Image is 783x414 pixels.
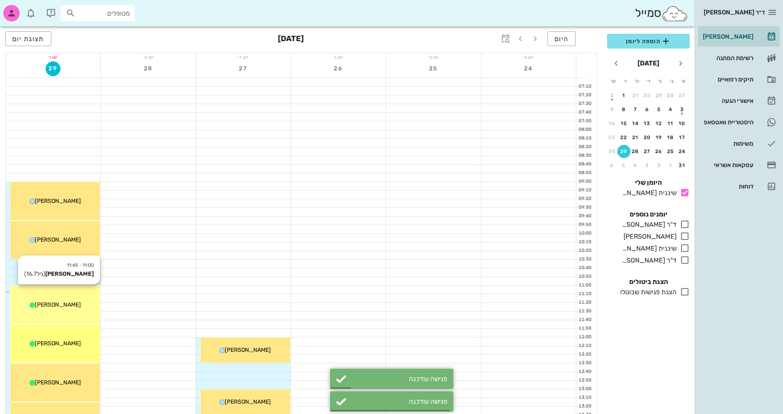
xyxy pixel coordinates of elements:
div: 09:10 [576,187,593,194]
div: 09:40 [576,213,593,220]
a: אישורי הגעה [698,91,780,111]
div: שיננית [PERSON_NAME] [619,244,677,254]
button: 27 [676,89,689,102]
span: 25 [426,65,441,72]
button: חודש הבא [609,56,624,71]
span: ד״ר [PERSON_NAME] [704,9,765,16]
div: 08:40 [576,161,593,168]
div: 29 [652,93,665,98]
div: 20 [641,135,654,140]
div: 12 [652,121,665,126]
a: משימות [698,134,780,154]
div: 07:10 [576,83,593,90]
button: 27 [641,145,654,158]
button: 26 [331,61,346,76]
div: 11 [664,121,677,126]
button: 17 [676,131,689,144]
span: [PERSON_NAME] [35,340,81,347]
div: 12:30 [576,360,593,367]
div: 31 [629,93,642,98]
th: ש׳ [608,74,619,88]
div: 23 [605,135,619,140]
button: 9 [605,103,619,116]
div: 07:30 [576,100,593,107]
button: 10 [676,117,689,130]
button: 20 [641,131,654,144]
div: 3 [641,163,654,168]
div: יום ג׳ [291,53,386,61]
div: 2 [605,93,619,98]
div: 10:30 [576,256,593,263]
div: 09:20 [576,195,593,202]
button: 28 [629,145,642,158]
div: 28 [629,149,642,154]
button: 7 [629,103,642,116]
div: 08:50 [576,170,593,177]
div: ד"ר [PERSON_NAME] [619,220,677,230]
button: 8 [617,103,631,116]
div: 10:40 [576,265,593,272]
a: [PERSON_NAME] [698,27,780,47]
button: 1 [617,89,631,102]
div: 12:40 [576,368,593,375]
button: 2 [605,89,619,102]
div: דוחות [701,183,753,190]
button: 22 [617,131,631,144]
button: 5 [652,103,665,116]
div: 8 [617,107,631,112]
div: 9 [605,107,619,112]
button: 29 [617,145,631,158]
a: עסקאות אשראי [698,155,780,175]
span: 27 [236,65,251,72]
h4: היומן שלי [607,178,690,188]
div: סמייל [635,5,688,22]
span: [PERSON_NAME] [35,198,81,205]
div: 11:50 [576,325,593,332]
button: 3 [641,159,654,172]
a: דוחות [698,177,780,196]
button: 12 [652,117,665,130]
div: 4 [629,163,642,168]
h4: הצגת ביטולים [607,277,690,287]
div: יום ה׳ [101,53,195,61]
span: 29 [46,65,60,72]
span: הוספה ליומן [614,36,683,46]
div: יום ב׳ [386,53,480,61]
button: 2 [652,159,665,172]
button: 29 [46,61,60,76]
button: 28 [141,61,156,76]
div: יום א׳ [481,53,576,61]
button: 19 [652,131,665,144]
div: 13:10 [576,394,593,401]
th: ה׳ [631,74,642,88]
div: אישורי הגעה [701,98,753,104]
button: היום [547,31,576,46]
button: 5 [617,159,631,172]
span: היום [554,35,569,43]
th: ד׳ [643,74,654,88]
button: 4 [629,159,642,172]
button: הוספה ליומן [607,34,690,49]
div: 10:00 [576,230,593,237]
div: 08:30 [576,152,593,159]
button: 4 [664,103,677,116]
div: 4 [664,107,677,112]
div: 24 [676,149,689,154]
div: הצגת פגישות שבוטלו [617,287,677,297]
div: 11:10 [576,291,593,298]
button: 25 [426,61,441,76]
button: 30 [605,145,619,158]
div: 27 [641,149,654,154]
span: 24 [521,65,536,72]
div: משימות [701,140,753,147]
div: 1 [617,93,631,98]
th: א׳ [678,74,689,88]
a: תיקים רפואיים [698,70,780,89]
span: [PERSON_NAME] [225,347,271,354]
img: SmileCloud logo [661,5,688,22]
div: 11:00 [576,282,593,289]
button: 24 [521,61,536,76]
div: 12:50 [576,377,593,384]
div: 08:10 [576,135,593,142]
button: 11 [664,117,677,130]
